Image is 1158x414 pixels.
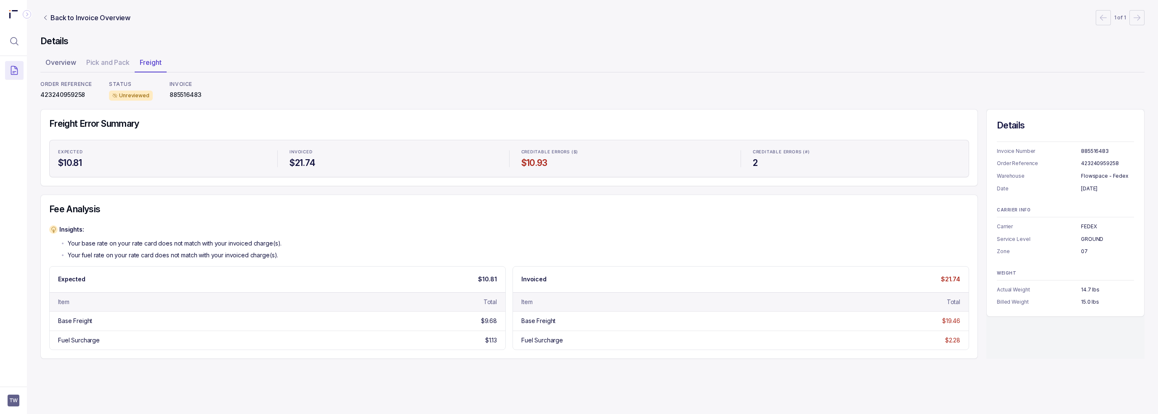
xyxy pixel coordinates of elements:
[140,57,162,67] p: Freight
[748,144,965,174] li: Statistic Creditable Errors (#)
[521,275,547,283] p: Invoiced
[947,298,960,306] div: Total
[1081,184,1134,193] p: [DATE]
[997,172,1081,180] p: Warehouse
[481,317,497,325] div: $9.68
[22,9,32,19] div: Collapse Icon
[521,150,579,155] p: Creditable Errors ($)
[40,35,1145,47] h4: Details
[945,336,960,345] div: $2.28
[45,57,76,67] p: Overview
[40,91,92,99] p: 423240959258
[1081,298,1134,306] p: 15.0 lbs
[1081,147,1134,155] p: 885516483
[997,159,1081,168] p: Order Reference
[1081,222,1134,231] p: FEDEX
[289,150,312,155] p: Invoiced
[1081,172,1134,180] p: Flowspace - Fedex
[997,147,1081,155] p: Invoice Number
[109,91,153,101] div: Unreviewed
[40,56,81,72] li: Tab Overview
[997,208,1134,213] p: CARRIER INFO
[997,147,1134,193] ul: Information Summary
[8,395,19,406] button: User initials
[485,336,497,345] div: $1.13
[997,222,1081,231] p: Carrier
[478,275,497,283] p: $10.81
[521,298,532,306] div: Item
[5,61,24,80] button: Menu Icon Button DocumentTextIcon
[1081,247,1134,256] p: 07
[59,225,282,234] p: Insights:
[997,222,1134,256] ul: Information Summary
[58,298,69,306] div: Item
[58,275,85,283] p: Expected
[40,56,1145,72] ul: Tab Group
[997,286,1134,306] ul: Information Summary
[170,81,202,88] p: INVOICE
[997,235,1081,243] p: Service Level
[58,157,266,169] h4: $10.81
[997,247,1081,256] p: Zone
[68,251,278,259] p: Your fuel rate on your rate card does not match with your invoiced charge(s).
[109,81,153,88] p: STATUS
[521,317,555,325] div: Base Freight
[1081,159,1134,168] p: 423240959258
[58,317,92,325] div: Base Freight
[997,184,1081,193] p: Date
[49,140,969,178] ul: Statistic Highlights
[1114,13,1126,22] p: 1 of 1
[170,91,202,99] p: 885516483
[521,157,729,169] h4: $10.93
[997,120,1134,131] h4: Details
[753,150,810,155] p: Creditable Errors (#)
[49,203,969,215] h4: Fee Analysis
[941,275,960,283] p: $21.74
[68,239,282,248] p: Your base rate on your rate card does not match with your invoiced charge(s).
[289,157,497,169] h4: $21.74
[516,144,734,174] li: Statistic Creditable Errors ($)
[5,32,24,51] button: Menu Icon Button MagnifyingGlassIcon
[53,144,271,174] li: Statistic Expected
[284,144,502,174] li: Statistic Invoiced
[997,298,1081,306] p: Billed Weight
[58,336,100,345] div: Fuel Surcharge
[50,13,130,23] p: Back to Invoice Overview
[753,157,960,169] h4: 2
[40,81,92,88] p: ORDER REFERENCE
[135,56,167,72] li: Tab Freight
[521,336,563,345] div: Fuel Surcharge
[483,298,497,306] div: Total
[1081,286,1134,294] p: 14.7 lbs
[997,271,1134,276] p: WEIGHT
[997,286,1081,294] p: Actual Weight
[49,118,969,130] h4: Freight Error Summary
[942,317,960,325] div: $19.46
[58,150,82,155] p: Expected
[40,13,132,23] a: Link Back to Invoice Overview
[1081,235,1134,243] p: GROUND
